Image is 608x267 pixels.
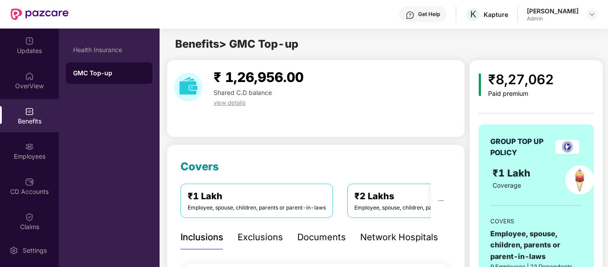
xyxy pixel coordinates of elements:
[470,9,476,20] span: K
[527,7,579,15] div: [PERSON_NAME]
[11,8,69,20] img: New Pazcare Logo
[354,189,493,203] div: ₹2 Lakhs
[488,69,554,90] div: ₹8,27,062
[354,204,493,212] div: Employee, spouse, children, parents or parent-in-laws
[25,37,34,45] img: svg+xml;base64,PHN2ZyBpZD0iVXBkYXRlZCIgeG1sbnM9Imh0dHA6Ly93d3cudzMub3JnLzIwMDAvc3ZnIiB3aWR0aD0iMj...
[73,46,145,53] div: Health Insurance
[479,74,481,96] img: icon
[490,217,582,226] div: COVERS
[418,11,440,18] div: Get Help
[493,167,533,179] span: ₹1 Lakh
[175,37,298,50] span: Benefits > GMC Top-up
[73,69,145,78] div: GMC Top-up
[431,184,451,218] button: ellipsis
[588,11,596,18] img: svg+xml;base64,PHN2ZyBpZD0iRHJvcGRvd24tMzJ4MzIiIHhtbG5zPSJodHRwOi8vd3d3LnczLm9yZy8yMDAwL3N2ZyIgd2...
[20,246,49,255] div: Settings
[555,140,579,154] img: insurerLogo
[360,230,438,244] div: Network Hospitals
[488,90,554,98] div: Paid premium
[9,246,18,255] img: svg+xml;base64,PHN2ZyBpZD0iU2V0dGluZy0yMHgyMCIgeG1sbnM9Imh0dHA6Ly93d3cudzMub3JnLzIwMDAvc3ZnIiB3aW...
[25,213,34,222] img: svg+xml;base64,PHN2ZyBpZD0iQ2xhaW0iIHhtbG5zPSJodHRwOi8vd3d3LnczLm9yZy8yMDAwL3N2ZyIgd2lkdGg9IjIwIi...
[25,72,34,81] img: svg+xml;base64,PHN2ZyBpZD0iSG9tZSIgeG1sbnM9Imh0dHA6Ly93d3cudzMub3JnLzIwMDAvc3ZnIiB3aWR0aD0iMjAiIG...
[490,228,582,262] div: Employee, spouse, children, parents or parent-in-laws
[484,10,508,19] div: Kapture
[174,73,203,102] img: download
[25,142,34,151] img: svg+xml;base64,PHN2ZyBpZD0iRW1wbG95ZWVzIiB4bWxucz0iaHR0cDovL3d3dy53My5vcmcvMjAwMC9zdmciIHdpZHRoPS...
[406,11,415,20] img: svg+xml;base64,PHN2ZyBpZD0iSGVscC0zMngzMiIgeG1sbnM9Imh0dHA6Ly93d3cudzMub3JnLzIwMDAvc3ZnIiB3aWR0aD...
[565,165,594,194] img: policyIcon
[493,181,521,189] span: Coverage
[214,99,246,106] span: view details
[490,136,552,158] div: GROUP TOP UP POLICY
[25,107,34,116] img: svg+xml;base64,PHN2ZyBpZD0iQmVuZWZpdHMiIHhtbG5zPSJodHRwOi8vd3d3LnczLm9yZy8yMDAwL3N2ZyIgd2lkdGg9Ij...
[238,230,283,244] div: Exclusions
[297,230,346,244] div: Documents
[181,158,219,175] div: Covers
[214,69,304,85] span: ₹ 1,26,956.00
[188,189,326,203] div: ₹1 Lakh
[214,89,272,96] span: Shared C.D balance
[181,230,223,244] div: Inclusions
[527,15,579,22] div: Admin
[438,197,444,204] span: ellipsis
[25,177,34,186] img: svg+xml;base64,PHN2ZyBpZD0iQ0RfQWNjb3VudHMiIGRhdGEtbmFtZT0iQ0QgQWNjb3VudHMiIHhtbG5zPSJodHRwOi8vd3...
[188,204,326,212] div: Employee, spouse, children, parents or parent-in-laws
